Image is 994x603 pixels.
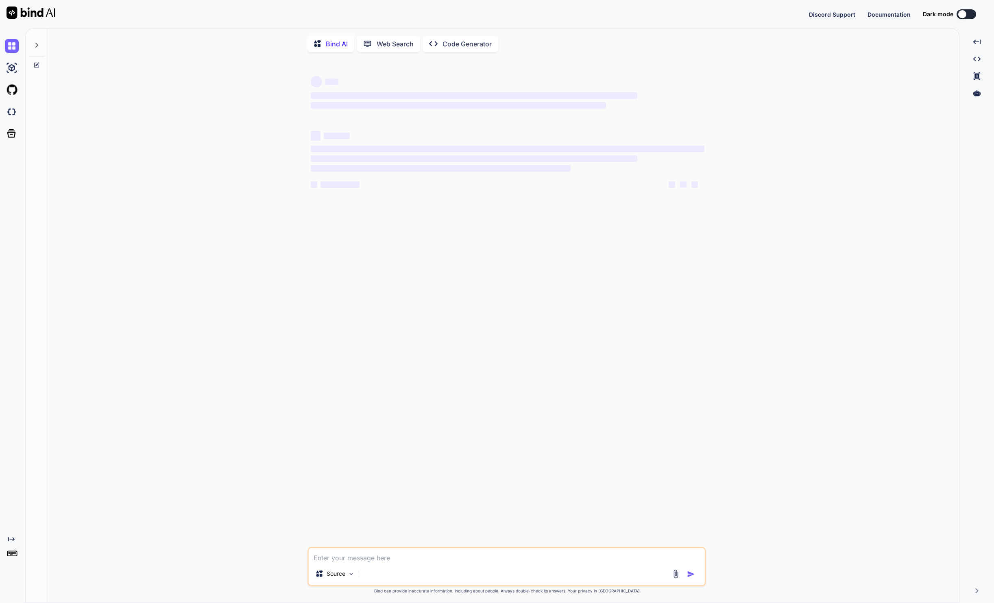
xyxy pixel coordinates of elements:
[7,7,55,19] img: Bind AI
[311,165,571,172] span: ‌
[311,102,606,109] span: ‌
[311,181,317,188] span: ‌
[377,39,414,49] p: Web Search
[923,10,953,18] span: Dark mode
[324,133,350,139] span: ‌
[5,83,19,97] img: githubLight
[325,78,338,85] span: ‌
[311,131,320,141] span: ‌
[311,92,637,99] span: ‌
[348,570,355,577] img: Pick Models
[680,181,687,188] span: ‌
[5,105,19,119] img: darkCloudIdeIcon
[691,181,698,188] span: ‌
[5,39,19,53] img: chat
[868,10,911,19] button: Documentation
[809,11,855,18] span: Discord Support
[671,569,680,579] img: attachment
[307,588,706,594] p: Bind can provide inaccurate information, including about people. Always double-check its answers....
[327,570,345,578] p: Source
[311,76,322,87] span: ‌
[868,11,911,18] span: Documentation
[5,61,19,75] img: ai-studio
[809,10,855,19] button: Discord Support
[326,39,348,49] p: Bind AI
[443,39,492,49] p: Code Generator
[320,181,360,188] span: ‌
[669,181,675,188] span: ‌
[311,155,637,162] span: ‌
[687,570,695,578] img: icon
[311,146,704,152] span: ‌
